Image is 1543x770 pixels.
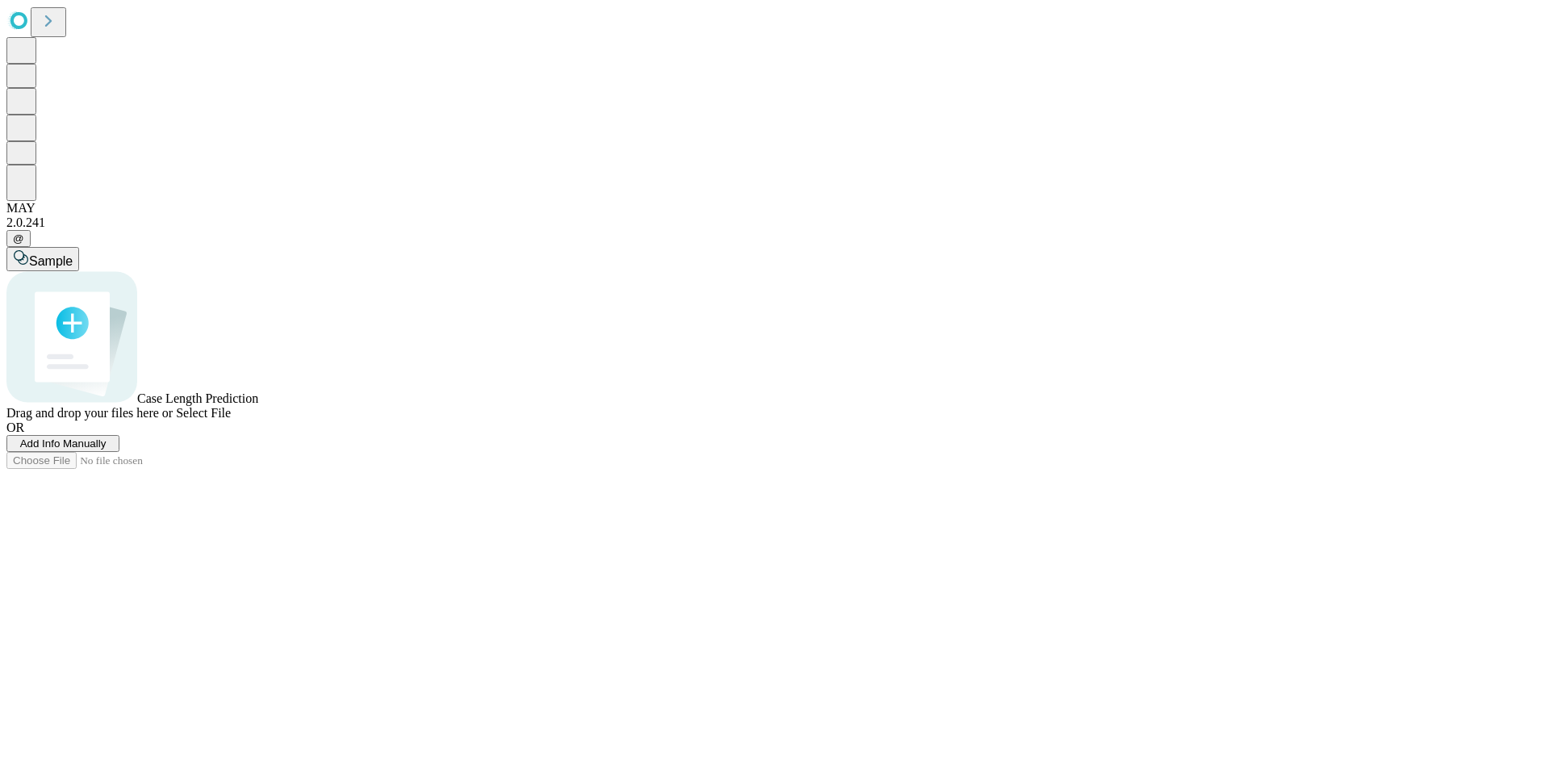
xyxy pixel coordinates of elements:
span: OR [6,421,24,434]
span: Drag and drop your files here or [6,406,173,420]
div: MAY [6,201,1537,216]
button: Add Info Manually [6,435,119,452]
button: Sample [6,247,79,271]
span: Case Length Prediction [137,391,258,405]
span: Sample [29,254,73,268]
span: Select File [176,406,231,420]
button: @ [6,230,31,247]
div: 2.0.241 [6,216,1537,230]
span: @ [13,232,24,245]
span: Add Info Manually [20,437,107,450]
